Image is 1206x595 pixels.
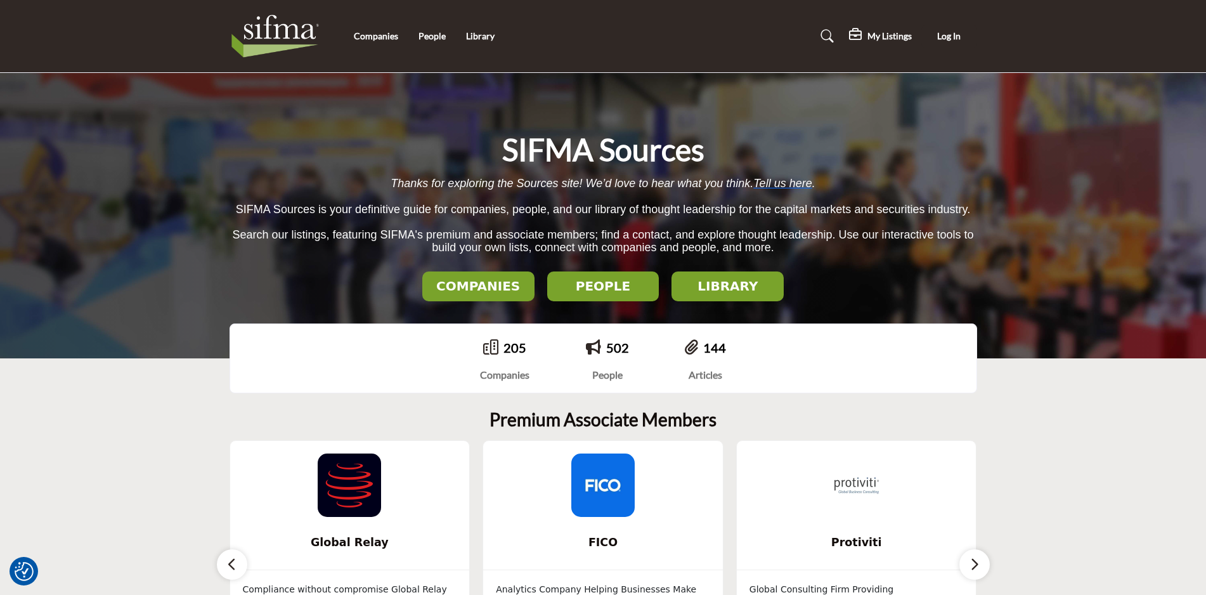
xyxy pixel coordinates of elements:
h2: LIBRARY [675,278,780,294]
span: Global Relay [249,534,451,551]
img: Revisit consent button [15,562,34,581]
a: Tell us here [753,177,812,190]
a: 502 [606,340,629,355]
a: Library [466,30,495,41]
button: COMPANIES [422,271,535,301]
h2: PEOPLE [551,278,656,294]
span: Search our listings, featuring SIFMA's premium and associate members; find a contact, and explore... [232,228,973,254]
a: 205 [503,340,526,355]
span: Log In [937,30,961,41]
a: Companies [354,30,398,41]
b: FICO [502,526,704,559]
div: My Listings [849,29,912,44]
div: Companies [480,367,529,383]
button: Consent Preferences [15,562,34,581]
img: Site Logo [230,11,328,62]
span: Protiviti [756,534,957,551]
button: PEOPLE [547,271,659,301]
h2: Premium Associate Members [490,409,716,431]
img: FICO [571,454,635,517]
h2: COMPANIES [426,278,531,294]
button: Log In [921,25,977,48]
img: Protiviti [825,454,888,517]
a: Global Relay [230,526,470,559]
div: Articles [685,367,726,383]
button: LIBRARY [671,271,784,301]
a: Protiviti [737,526,976,559]
a: People [418,30,446,41]
b: Protiviti [756,526,957,559]
h1: SIFMA Sources [502,130,704,169]
span: FICO [502,534,704,551]
span: Thanks for exploring the Sources site! We’d love to hear what you think. . [391,177,815,190]
b: Global Relay [249,526,451,559]
img: Global Relay [318,454,381,517]
a: FICO [483,526,723,559]
h5: My Listings [867,30,912,42]
a: Search [808,26,842,46]
a: 144 [703,340,726,355]
span: SIFMA Sources is your definitive guide for companies, people, and our library of thought leadersh... [236,203,970,216]
div: People [586,367,629,383]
